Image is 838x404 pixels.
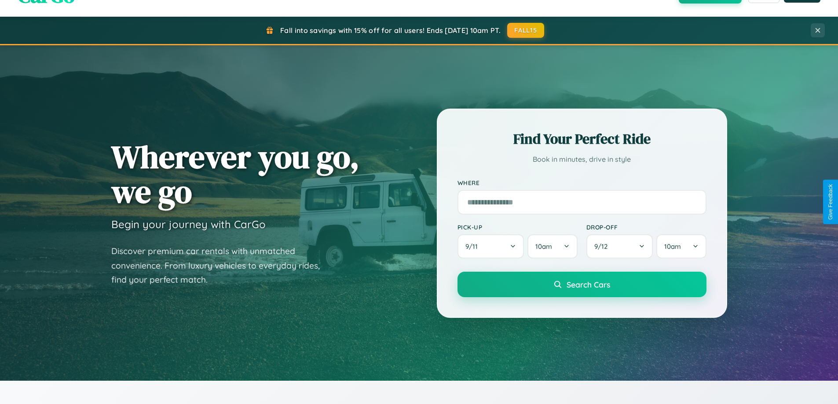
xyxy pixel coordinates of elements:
label: Where [457,179,706,186]
label: Pick-up [457,223,578,231]
h1: Wherever you go, we go [111,139,359,209]
h2: Find Your Perfect Ride [457,129,706,149]
button: 9/11 [457,234,524,258]
button: 10am [527,234,577,258]
p: Discover premium car rentals with unmatched convenience. From luxury vehicles to everyday rides, ... [111,244,331,287]
span: Search Cars [567,280,610,289]
button: 9/12 [586,234,653,258]
span: 9 / 12 [594,242,612,251]
span: Fall into savings with 15% off for all users! Ends [DATE] 10am PT. [280,26,501,35]
span: 9 / 11 [465,242,482,251]
label: Drop-off [586,223,706,231]
button: Search Cars [457,272,706,297]
p: Book in minutes, drive in style [457,153,706,166]
h3: Begin your journey with CarGo [111,218,266,231]
button: 10am [656,234,706,258]
button: FALL15 [507,23,544,38]
span: 10am [664,242,681,251]
div: Give Feedback [827,184,834,220]
span: 10am [535,242,552,251]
